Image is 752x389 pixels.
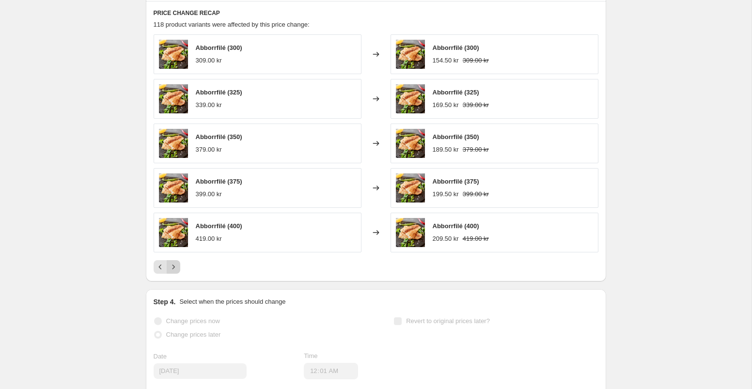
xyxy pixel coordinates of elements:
[196,145,222,155] div: 379.00 kr
[196,234,222,244] div: 419.00 kr
[433,222,479,230] span: Abborrfilé (400)
[406,317,490,325] span: Revert to original prices later?
[179,297,285,307] p: Select when the prices should change
[396,173,425,202] img: Stektabborre_80x.jpg
[433,100,459,110] div: 169.50 kr
[304,363,358,379] input: 12:00
[159,218,188,247] img: Stektabborre_80x.jpg
[154,353,167,360] span: Date
[396,218,425,247] img: Stektabborre_80x.jpg
[154,297,176,307] h2: Step 4.
[396,84,425,113] img: Stektabborre_80x.jpg
[196,100,222,110] div: 339.00 kr
[196,89,242,96] span: Abborrfilé (325)
[196,44,242,51] span: Abborrfilé (300)
[433,56,459,65] div: 154.50 kr
[196,222,242,230] span: Abborrfilé (400)
[396,40,425,69] img: Stektabborre_80x.jpg
[433,89,479,96] span: Abborrfilé (325)
[433,145,459,155] div: 189.50 kr
[196,56,222,65] div: 309.00 kr
[463,100,489,110] strike: 339.00 kr
[167,260,180,274] button: Next
[196,189,222,199] div: 399.00 kr
[463,189,489,199] strike: 399.00 kr
[196,178,242,185] span: Abborrfilé (375)
[154,9,598,17] h6: PRICE CHANGE RECAP
[433,178,479,185] span: Abborrfilé (375)
[154,260,167,274] button: Previous
[433,133,479,140] span: Abborrfilé (350)
[159,173,188,202] img: Stektabborre_80x.jpg
[159,84,188,113] img: Stektabborre_80x.jpg
[433,189,459,199] div: 199.50 kr
[154,21,310,28] span: 118 product variants were affected by this price change:
[433,234,459,244] div: 209.50 kr
[433,44,479,51] span: Abborrfilé (300)
[166,331,221,338] span: Change prices later
[154,363,247,379] input: 10/9/2025
[159,129,188,158] img: Stektabborre_80x.jpg
[154,260,180,274] nav: Pagination
[463,234,489,244] strike: 419.00 kr
[396,129,425,158] img: Stektabborre_80x.jpg
[196,133,242,140] span: Abborrfilé (350)
[304,352,317,359] span: Time
[159,40,188,69] img: Stektabborre_80x.jpg
[463,145,489,155] strike: 379.00 kr
[463,56,489,65] strike: 309.00 kr
[166,317,220,325] span: Change prices now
